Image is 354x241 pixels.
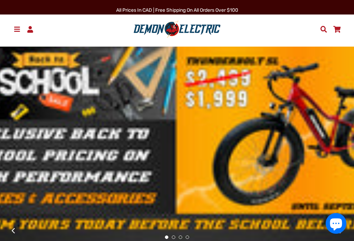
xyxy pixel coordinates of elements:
[165,235,168,239] button: 1 of 4
[186,235,189,239] button: 4 of 4
[172,235,175,239] button: 2 of 4
[179,235,182,239] button: 3 of 4
[131,20,223,38] img: Demon Electric logo
[116,7,238,13] span: All Prices in CAD | Free shipping on all orders over $100
[324,213,348,235] inbox-online-store-chat: Shopify online store chat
